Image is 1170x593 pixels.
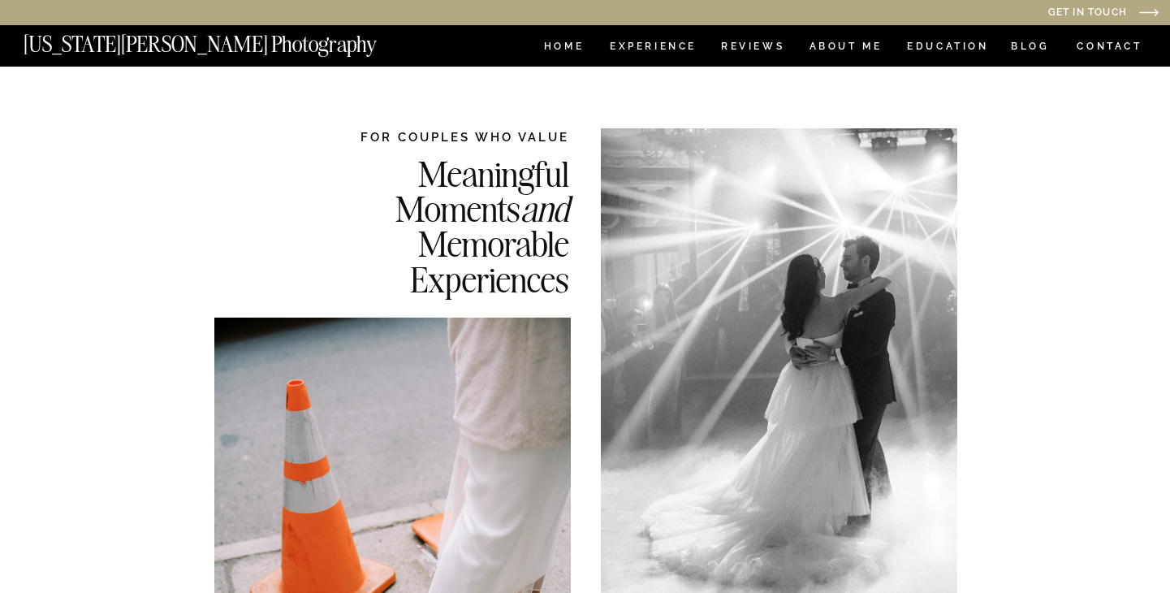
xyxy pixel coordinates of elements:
a: CONTACT [1076,37,1143,55]
a: ABOUT ME [809,41,883,55]
a: HOME [541,41,587,55]
a: Get in Touch [883,7,1127,19]
a: EDUCATION [905,41,991,55]
a: Experience [610,41,695,55]
a: BLOG [1011,41,1050,55]
a: [US_STATE][PERSON_NAME] Photography [24,33,431,47]
h2: Meaningful Moments Memorable Experiences [313,156,569,295]
a: REVIEWS [721,41,782,55]
i: and [520,186,569,231]
h2: FOR COUPLES WHO VALUE [313,128,569,145]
